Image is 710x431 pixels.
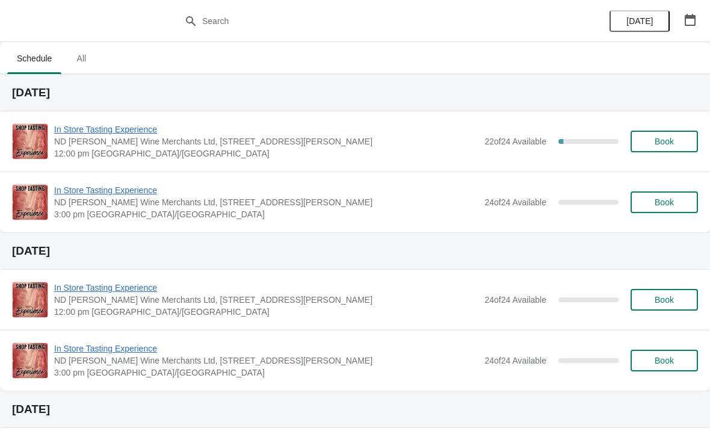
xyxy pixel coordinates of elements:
span: Book [655,295,674,305]
span: Book [655,197,674,207]
button: Book [631,191,698,213]
span: 12:00 pm [GEOGRAPHIC_DATA]/[GEOGRAPHIC_DATA] [54,147,478,160]
span: 24 of 24 Available [484,197,546,207]
img: In Store Tasting Experience | ND John Wine Merchants Ltd, 90 Walter Road, Swansea SA1 4QF, UK | 3... [13,343,48,378]
span: In Store Tasting Experience [54,343,478,355]
span: Schedule [7,48,61,69]
button: Book [631,131,698,152]
img: In Store Tasting Experience | ND John Wine Merchants Ltd, 90 Walter Road, Swansea SA1 4QF, UK | 3... [13,185,48,220]
h2: [DATE] [12,245,698,257]
span: 22 of 24 Available [484,137,546,146]
span: 24 of 24 Available [484,356,546,365]
span: In Store Tasting Experience [54,123,478,135]
span: [DATE] [626,16,653,26]
img: In Store Tasting Experience | ND John Wine Merchants Ltd, 90 Walter Road, Swansea SA1 4QF, UK | 1... [13,282,48,317]
span: 3:00 pm [GEOGRAPHIC_DATA]/[GEOGRAPHIC_DATA] [54,208,478,220]
span: In Store Tasting Experience [54,184,478,196]
h2: [DATE] [12,87,698,99]
span: In Store Tasting Experience [54,282,478,294]
span: ND [PERSON_NAME] Wine Merchants Ltd, [STREET_ADDRESS][PERSON_NAME] [54,294,478,306]
span: Book [655,137,674,146]
span: All [66,48,96,69]
button: Book [631,289,698,311]
img: In Store Tasting Experience | ND John Wine Merchants Ltd, 90 Walter Road, Swansea SA1 4QF, UK | 1... [13,124,48,159]
span: ND [PERSON_NAME] Wine Merchants Ltd, [STREET_ADDRESS][PERSON_NAME] [54,355,478,367]
span: 3:00 pm [GEOGRAPHIC_DATA]/[GEOGRAPHIC_DATA] [54,367,478,379]
button: Book [631,350,698,371]
span: ND [PERSON_NAME] Wine Merchants Ltd, [STREET_ADDRESS][PERSON_NAME] [54,135,478,147]
span: Book [655,356,674,365]
input: Search [202,10,532,32]
span: ND [PERSON_NAME] Wine Merchants Ltd, [STREET_ADDRESS][PERSON_NAME] [54,196,478,208]
h2: [DATE] [12,403,698,415]
span: 12:00 pm [GEOGRAPHIC_DATA]/[GEOGRAPHIC_DATA] [54,306,478,318]
span: 24 of 24 Available [484,295,546,305]
button: [DATE] [610,10,670,32]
